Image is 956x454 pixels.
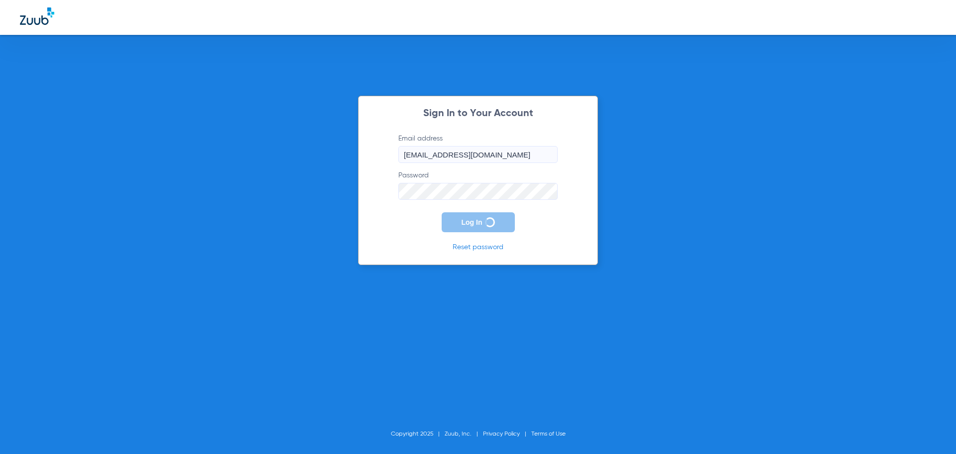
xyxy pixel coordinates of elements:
[531,431,566,437] a: Terms of Use
[398,146,558,163] input: Email address
[906,406,956,454] iframe: Chat Widget
[383,109,573,119] h2: Sign In to Your Account
[462,218,482,226] span: Log In
[442,212,515,232] button: Log In
[398,183,558,200] input: Password
[398,170,558,200] label: Password
[483,431,520,437] a: Privacy Policy
[453,244,503,251] a: Reset password
[20,7,54,25] img: Zuub Logo
[445,429,483,439] li: Zuub, Inc.
[398,134,558,163] label: Email address
[391,429,445,439] li: Copyright 2025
